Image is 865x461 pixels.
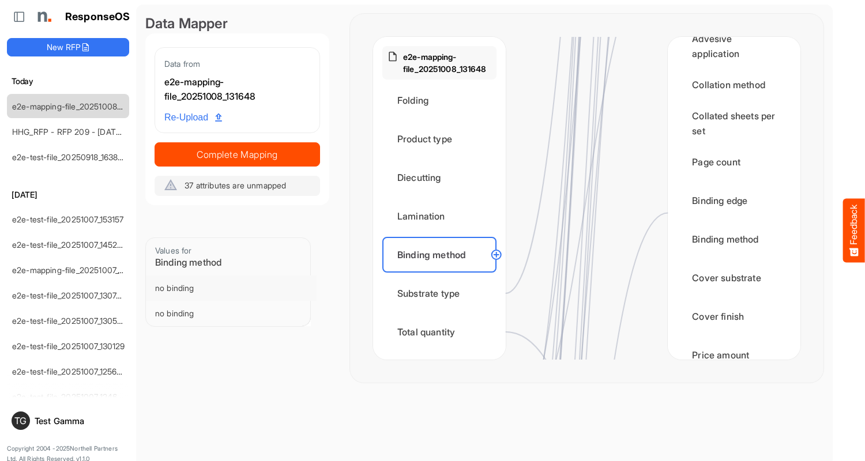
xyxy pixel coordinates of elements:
div: Page count [677,144,791,180]
div: e2e-mapping-file_20251008_131648 [164,75,310,104]
img: Northell [32,5,55,28]
div: Binding method [677,221,791,257]
div: Cover finish [677,298,791,334]
a: e2e-test-file_20251007_153157 [12,214,124,224]
a: HHG_RFP - RFP 209 - [DATE] - ROS TEST 3 (LITE) (2) [12,127,214,137]
a: e2e-test-file_20251007_130129 [12,341,125,351]
div: Price amount [677,337,791,373]
h6: [DATE] [7,188,129,201]
span: TG [14,416,27,425]
div: Data Mapper [145,14,329,33]
button: Complete Mapping [155,142,320,167]
div: Total quantity [382,314,497,350]
div: Collated sheets per set [677,105,791,141]
a: Re-Upload [160,107,227,129]
div: Collation method [677,67,791,103]
div: no binding [155,308,307,319]
a: e2e-mapping-file_20251007_133137 [12,265,142,275]
span: Values for [155,245,192,255]
div: Advesive application [677,28,791,64]
div: Diecutting [382,160,497,195]
a: e2e-mapping-file_20251008_131648 [12,101,145,111]
div: Data from [164,57,310,70]
div: Binding edge [677,183,791,218]
p: e2e-mapping-file_20251008_131648 [403,51,492,75]
h6: Today [7,75,129,88]
div: Binding method [382,237,497,273]
button: Feedback [843,199,865,263]
span: Re-Upload [164,110,222,125]
a: e2e-test-file_20251007_125647 [12,366,126,376]
div: Substrate type [382,275,497,311]
div: Lamination [382,198,497,234]
div: Test Gamma [35,417,125,425]
h1: ResponseOS [65,11,130,23]
div: Product type [382,121,497,157]
a: e2e-test-file_20251007_145239 [12,240,127,250]
div: Folding [382,82,497,118]
div: Flat size width [382,353,497,388]
span: 37 attributes are unmapped [185,180,286,190]
a: e2e-test-file_20250918_163829 (1) (2) [12,152,149,162]
div: Cover substrate [677,260,791,296]
button: New RFP [7,38,129,56]
span: Binding method [155,256,221,268]
div: no binding [155,282,307,294]
a: e2e-test-file_20251007_130500 [12,316,128,326]
span: Complete Mapping [155,146,319,163]
a: e2e-test-file_20251007_130749 [12,290,126,300]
